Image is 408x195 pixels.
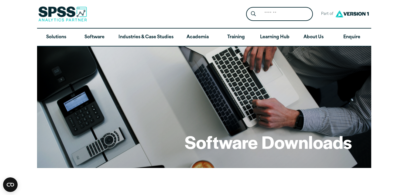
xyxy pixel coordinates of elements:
a: Industries & Case Studies [114,29,178,46]
img: Version1 Logo [334,8,370,19]
a: Enquire [333,29,371,46]
span: Part of [318,10,334,19]
nav: Desktop version of site main menu [37,29,371,46]
a: Solutions [37,29,75,46]
img: SPSS Analytics Partner [38,6,87,22]
h1: Software Downloads [185,130,352,154]
a: Academia [178,29,217,46]
form: Site Header Search Form [246,7,313,21]
button: Search magnifying glass icon [248,9,259,20]
a: Training [217,29,255,46]
button: Open CMP widget [3,177,18,192]
svg: Search magnifying glass icon [251,11,256,16]
a: Learning Hub [255,29,294,46]
a: Software [75,29,114,46]
a: About Us [294,29,333,46]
